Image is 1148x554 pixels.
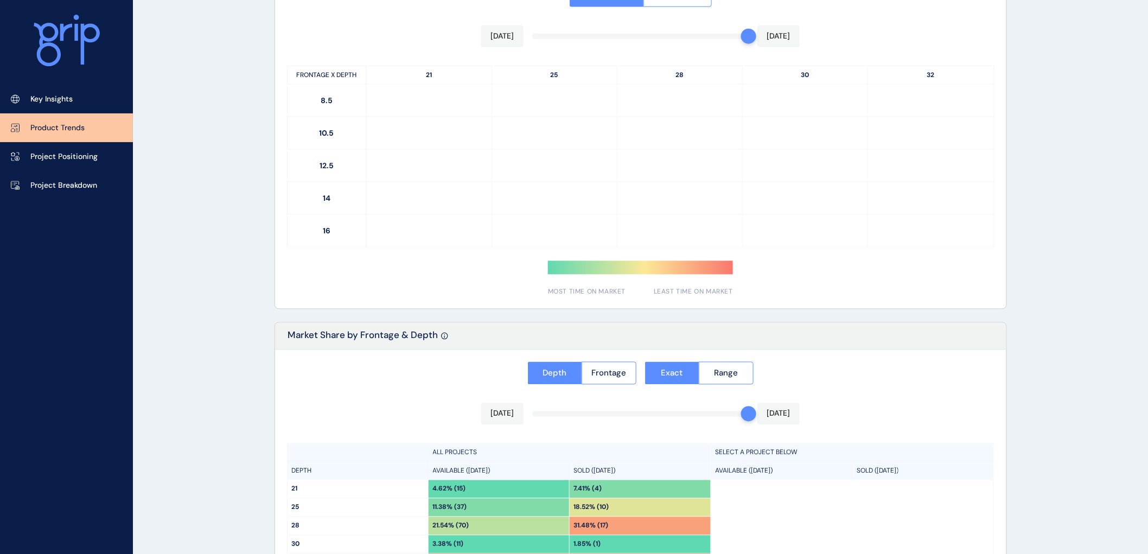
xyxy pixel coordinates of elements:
p: 28 [292,521,424,531]
p: [DATE] [490,409,514,419]
p: 3.38% (11) [433,540,464,549]
p: [DATE] [767,409,790,419]
span: Frontage [591,368,626,379]
p: 30 [292,540,424,549]
span: Depth [543,368,567,379]
p: 1.85% (1) [574,540,601,549]
p: 21.54% (70) [433,521,469,531]
p: DEPTH [292,467,312,476]
p: SOLD ([DATE]) [857,467,898,476]
p: 4.62% (15) [433,485,466,494]
p: 25 [292,503,424,512]
button: Frontage [582,362,636,385]
span: Range [714,368,738,379]
p: AVAILABLE ([DATE]) [716,467,773,476]
p: Project Positioning [30,151,98,162]
p: Product Trends [30,123,85,133]
button: Exact [645,362,699,385]
p: SOLD ([DATE]) [574,467,616,476]
p: SELECT A PROJECT BELOW [716,448,798,457]
p: Market Share by Frontage & Depth [288,329,438,349]
p: 21 [292,485,424,494]
p: 18.52% (10) [574,503,609,512]
p: AVAILABLE ([DATE]) [433,467,490,476]
p: 11.38% (37) [433,503,467,512]
p: 31.48% (17) [574,521,609,531]
p: ALL PROJECTS [433,448,477,457]
p: Project Breakdown [30,180,97,191]
p: 7.41% (4) [574,485,602,494]
span: Exact [661,368,683,379]
button: Range [699,362,754,385]
p: Key Insights [30,94,73,105]
button: Depth [528,362,582,385]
